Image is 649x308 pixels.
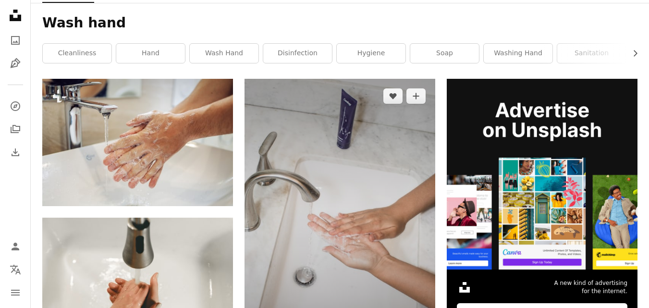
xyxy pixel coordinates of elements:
[42,289,233,298] a: persons feet on white bathtub
[6,237,25,256] a: Log in / Sign up
[6,54,25,73] a: Illustrations
[190,44,258,63] a: wash hand
[554,279,627,296] span: A new kind of advertising for the internet.
[42,138,233,147] a: Washing hands rubbing with soap man for corona virus prevention, hygiene to stop spreading corona...
[263,44,332,63] a: disinfection
[116,44,185,63] a: hand
[410,44,479,63] a: soap
[626,44,637,63] button: scroll list to the right
[337,44,405,63] a: hygiene
[557,44,626,63] a: sanitation
[6,120,25,139] a: Collections
[6,283,25,302] button: Menu
[6,6,25,27] a: Home — Unsplash
[457,280,472,295] img: file-1631306537910-2580a29a3cfcimage
[383,88,403,104] button: Like
[43,44,111,63] a: cleanliness
[6,31,25,50] a: Photos
[6,143,25,162] a: Download History
[6,260,25,279] button: Language
[484,44,552,63] a: washing hand
[245,218,435,226] a: gray faucet
[6,97,25,116] a: Explore
[406,88,426,104] button: Add to Collection
[447,79,637,270] img: file-1636576776643-80d394b7be57image
[42,14,637,32] h1: Wash hand
[42,79,233,206] img: Washing hands rubbing with soap man for corona virus prevention, hygiene to stop spreading corona...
